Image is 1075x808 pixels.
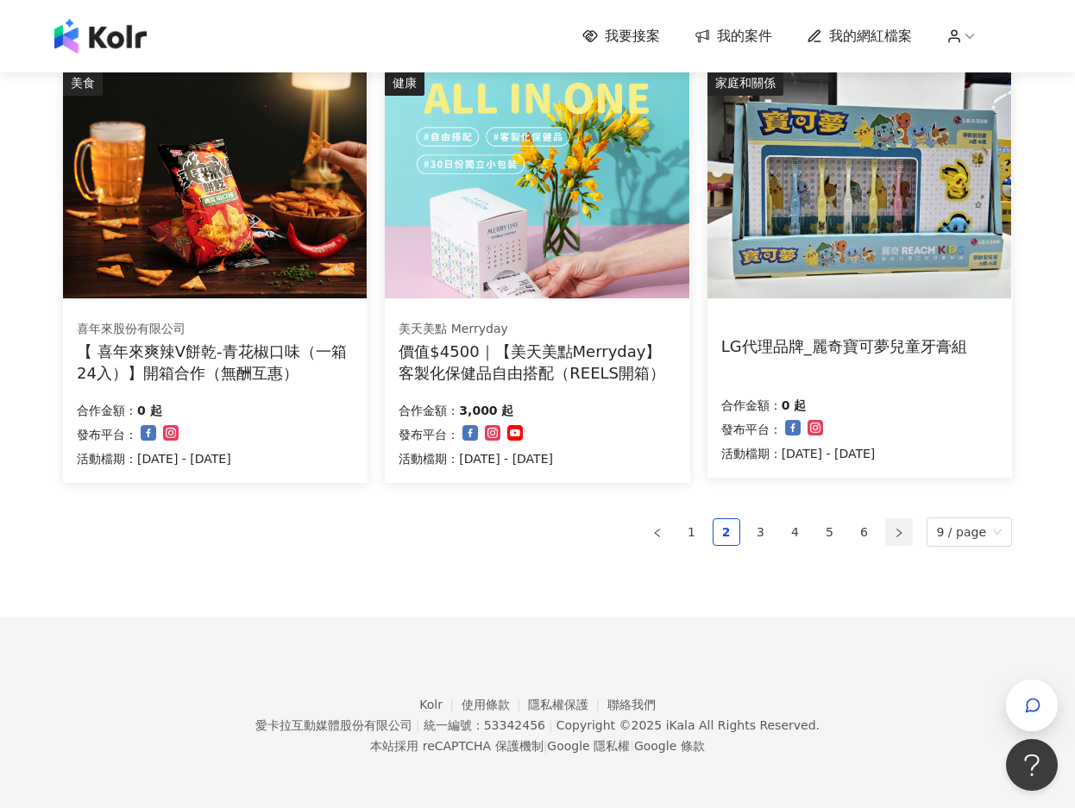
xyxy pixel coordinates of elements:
[630,739,634,753] span: |
[713,518,740,546] li: 2
[605,27,660,46] span: 我要接案
[644,518,671,546] li: Previous Page
[528,698,607,711] a: 隱私權保護
[851,518,878,546] li: 6
[77,424,137,445] p: 發布平台：
[679,519,705,545] a: 1
[817,519,843,545] a: 5
[937,518,1003,546] span: 9 / page
[459,400,513,421] p: 3,000 起
[77,400,137,421] p: 合作金額：
[927,517,1013,547] div: Page Size
[63,70,103,96] div: 美食
[721,443,876,464] p: 活動檔期：[DATE] - [DATE]
[894,528,904,538] span: right
[54,19,147,53] img: logo
[782,518,809,546] li: 4
[556,718,820,732] div: Copyright © 2025 All Rights Reserved.
[399,424,459,445] p: 發布平台：
[747,518,775,546] li: 3
[424,718,545,732] div: 統一編號：53342456
[255,718,412,732] div: 愛卡拉互動媒體股份有限公司
[721,419,782,440] p: 發布平台：
[783,519,808,545] a: 4
[807,27,912,46] a: 我的網紅檔案
[77,321,353,338] div: 喜年來股份有限公司
[707,70,783,96] div: 家庭和關係
[721,335,967,357] div: LG代理品牌_麗奇寶可夢兒童牙膏組
[782,395,807,416] p: 0 起
[678,518,706,546] li: 1
[582,27,660,46] a: 我要接案
[385,70,424,96] div: 健康
[748,519,774,545] a: 3
[666,718,695,732] a: iKala
[829,27,912,46] span: 我的網紅檔案
[885,518,913,546] li: Next Page
[707,70,1011,298] img: 麗奇寶可夢兒童牙刷組
[634,739,705,753] a: Google 條款
[549,718,553,732] span: |
[816,518,844,546] li: 5
[399,400,459,421] p: 合作金額：
[399,341,676,384] div: 價值$4500｜【美天美點Merryday】客製化保健品自由搭配（REELS開箱）
[1006,739,1058,791] iframe: Help Scout Beacon - Open
[370,736,704,756] span: 本站採用 reCAPTCHA 保護機制
[462,698,529,711] a: 使用條款
[419,698,461,711] a: Kolr
[547,739,630,753] a: Google 隱私權
[644,518,671,546] button: left
[695,27,772,46] a: 我的案件
[544,739,548,753] span: |
[852,519,877,545] a: 6
[137,400,162,421] p: 0 起
[399,321,675,338] div: 美天美點 Merryday
[714,519,739,545] a: 2
[885,518,913,546] button: right
[385,70,688,298] img: 客製化保健食品
[77,341,354,384] div: 【 喜年來爽辣V餅乾-青花椒口味（一箱24入）】開箱合作（無酬互惠）
[607,698,656,711] a: 聯絡我們
[721,395,782,416] p: 合作金額：
[652,528,663,538] span: left
[77,448,231,469] p: 活動檔期：[DATE] - [DATE]
[399,448,553,469] p: 活動檔期：[DATE] - [DATE]
[416,718,420,732] span: |
[717,27,772,46] span: 我的案件
[63,70,367,298] img: 喜年來爽辣V餅乾-青花椒口味（一箱24入）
